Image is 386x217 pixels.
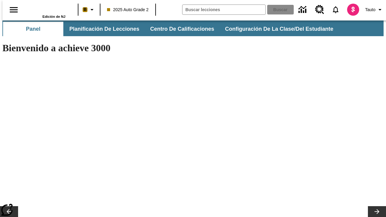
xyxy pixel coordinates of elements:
button: Abrir el menú lateral [5,1,23,19]
span: Panel [26,26,40,33]
button: Planificación de lecciones [65,22,144,36]
div: Subbarra de navegación [2,20,384,36]
button: Carrusel de lecciones, seguir [368,206,386,217]
a: Centro de recursos, Se abrirá en una pestaña nueva. [312,2,328,18]
button: Centro de calificaciones [145,22,219,36]
a: Portada [26,3,65,15]
div: Subbarra de navegación [2,22,339,36]
span: B [84,6,87,13]
a: Centro de información [295,2,312,18]
span: 2025 Auto Grade 2 [107,7,149,13]
input: Buscar campo [182,5,265,14]
img: avatar image [347,4,359,16]
button: Configuración de la clase/del estudiante [220,22,338,36]
button: Perfil/Configuración [363,4,386,15]
span: Tauto [365,7,375,13]
span: Configuración de la clase/del estudiante [225,26,333,33]
div: Portada [26,2,65,18]
button: Panel [3,22,63,36]
button: Escoja un nuevo avatar [343,2,363,17]
span: Planificación de lecciones [69,26,139,33]
span: Centro de calificaciones [150,26,214,33]
h1: Bienvenido a achieve 3000 [2,42,263,54]
button: Boost El color de la clase es anaranjado claro. Cambiar el color de la clase. [80,4,98,15]
a: Notificaciones [328,2,343,17]
span: Edición de NJ [43,15,65,18]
